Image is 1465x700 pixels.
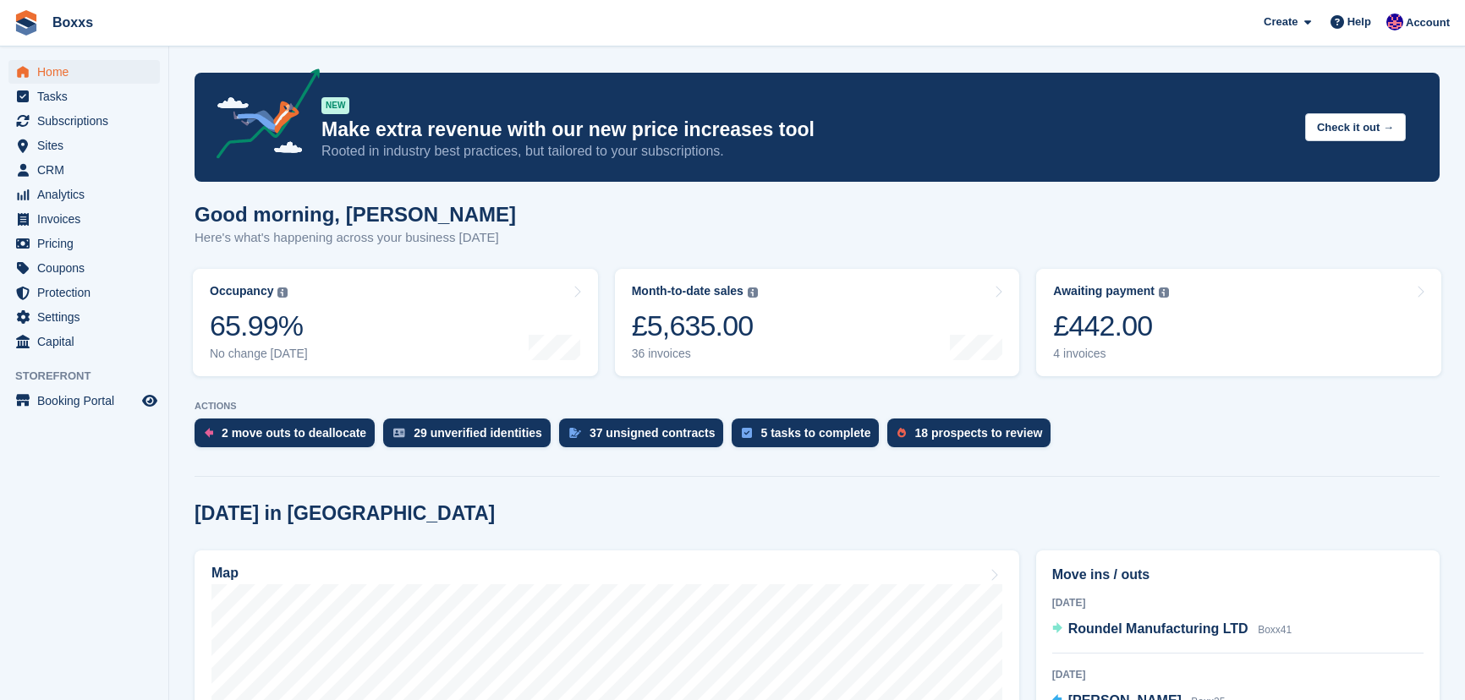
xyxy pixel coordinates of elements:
img: Jamie Malcolm [1386,14,1403,30]
div: 36 invoices [632,347,758,361]
img: icon-info-grey-7440780725fd019a000dd9b08b2336e03edf1995a4989e88bcd33f0948082b44.svg [1159,287,1169,298]
div: 65.99% [210,309,308,343]
h2: Move ins / outs [1052,565,1424,585]
span: Capital [37,330,139,353]
div: £442.00 [1053,309,1169,343]
div: 2 move outs to deallocate [222,426,366,440]
div: 18 prospects to review [914,426,1042,440]
img: move_outs_to_deallocate_icon-f764333ba52eb49d3ac5e1228854f67142a1ed5810a6f6cc68b1a99e826820c5.svg [205,428,213,438]
span: Home [37,60,139,84]
a: Awaiting payment £442.00 4 invoices [1036,269,1441,376]
a: menu [8,389,160,413]
p: Make extra revenue with our new price increases tool [321,118,1292,142]
div: 4 invoices [1053,347,1169,361]
span: Settings [37,305,139,329]
img: icon-info-grey-7440780725fd019a000dd9b08b2336e03edf1995a4989e88bcd33f0948082b44.svg [748,287,758,298]
p: Rooted in industry best practices, but tailored to your subscriptions. [321,142,1292,161]
a: menu [8,183,160,206]
a: menu [8,60,160,84]
img: price-adjustments-announcement-icon-8257ccfd72463d97f412b2fc003d46551f7dbcb40ab6d574587a9cd5c0d94... [202,68,321,165]
span: Booking Portal [37,389,139,413]
div: No change [DATE] [210,347,308,361]
span: Boxx41 [1258,624,1292,636]
a: menu [8,281,160,304]
a: Boxxs [46,8,100,36]
span: Account [1406,14,1450,31]
img: task-75834270c22a3079a89374b754ae025e5fb1db73e45f91037f5363f120a921f8.svg [742,428,752,438]
img: contract_signature_icon-13c848040528278c33f63329250d36e43548de30e8caae1d1a13099fd9432cc5.svg [569,428,581,438]
div: NEW [321,97,349,114]
a: Occupancy 65.99% No change [DATE] [193,269,598,376]
div: Awaiting payment [1053,284,1155,298]
span: Protection [37,281,139,304]
a: menu [8,109,160,133]
h2: Map [211,566,239,581]
div: [DATE] [1052,595,1424,610]
a: 2 move outs to deallocate [195,418,383,456]
h1: Good morning, [PERSON_NAME] [195,203,516,226]
a: 18 prospects to review [887,418,1059,456]
img: stora-icon-8386f47178a22dfd0bd8f6a31ec36ba5ce8667c1dd55bd0f319d3a0aa187defe.svg [14,10,39,36]
a: menu [8,256,160,280]
a: menu [8,305,160,329]
img: icon-info-grey-7440780725fd019a000dd9b08b2336e03edf1995a4989e88bcd33f0948082b44.svg [277,287,288,298]
a: menu [8,330,160,353]
span: Help [1347,14,1371,30]
span: Storefront [15,368,168,385]
a: 5 tasks to complete [732,418,887,456]
span: Invoices [37,207,139,231]
img: prospect-51fa495bee0391a8d652442698ab0144808aea92771e9ea1ae160a38d050c398.svg [897,428,906,438]
a: 29 unverified identities [383,418,559,456]
span: Tasks [37,85,139,108]
a: Roundel Manufacturing LTD Boxx41 [1052,619,1292,641]
p: Here's what's happening across your business [DATE] [195,228,516,248]
div: 37 unsigned contracts [590,426,716,440]
a: Preview store [140,391,160,411]
span: Sites [37,134,139,157]
a: menu [8,207,160,231]
div: 29 unverified identities [414,426,542,440]
a: menu [8,134,160,157]
div: [DATE] [1052,667,1424,682]
img: verify_identity-adf6edd0f0f0b5bbfe63781bf79b02c33cf7c696d77639b501bdc392416b5a36.svg [393,428,405,438]
a: menu [8,85,160,108]
a: 37 unsigned contracts [559,418,732,456]
span: Roundel Manufacturing LTD [1068,621,1248,636]
div: 5 tasks to complete [760,426,870,440]
button: Check it out → [1305,113,1406,141]
div: £5,635.00 [632,309,758,343]
p: ACTIONS [195,401,1440,412]
span: CRM [37,158,139,182]
span: Pricing [37,232,139,255]
span: Subscriptions [37,109,139,133]
a: menu [8,232,160,255]
a: menu [8,158,160,182]
a: Month-to-date sales £5,635.00 36 invoices [615,269,1020,376]
span: Analytics [37,183,139,206]
span: Coupons [37,256,139,280]
span: Create [1264,14,1298,30]
h2: [DATE] in [GEOGRAPHIC_DATA] [195,502,495,525]
div: Month-to-date sales [632,284,743,298]
div: Occupancy [210,284,273,298]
